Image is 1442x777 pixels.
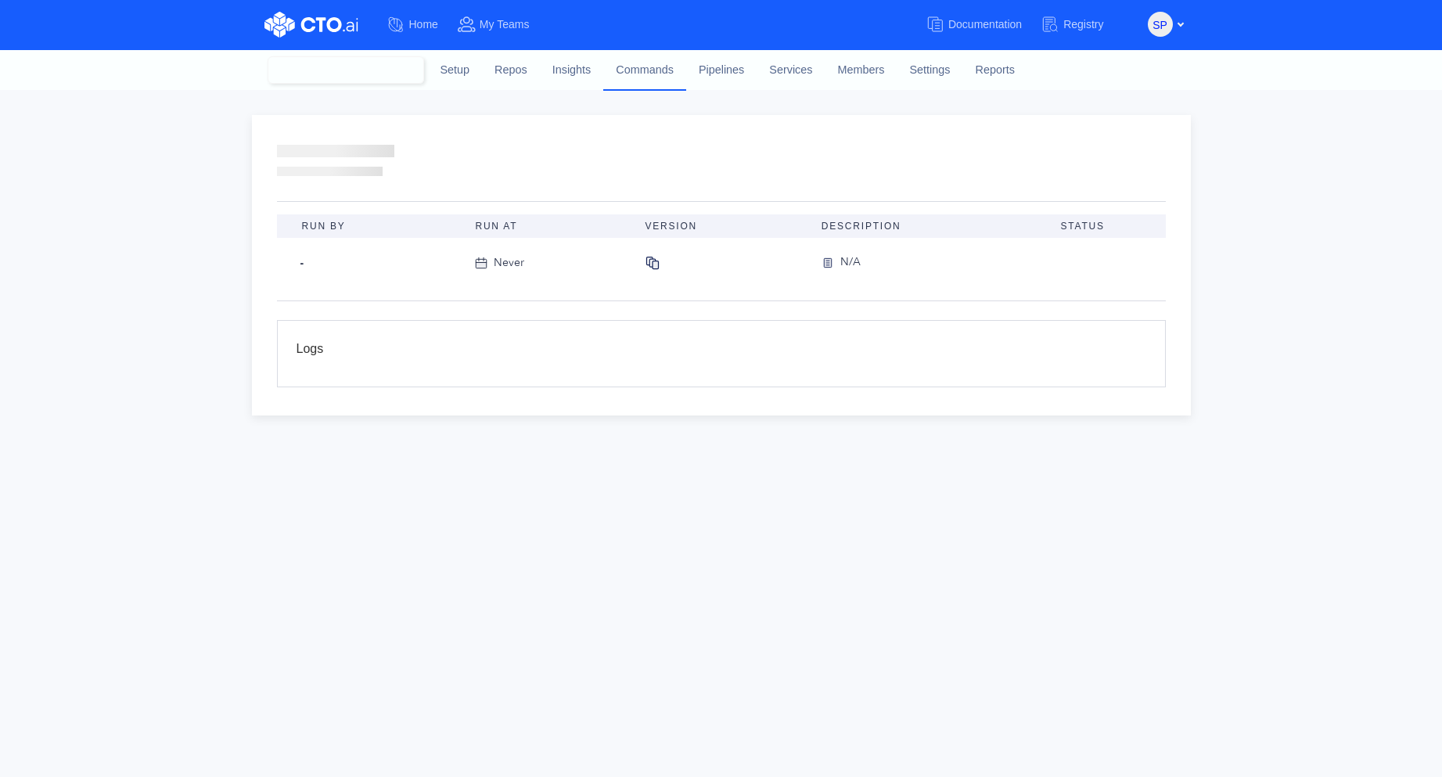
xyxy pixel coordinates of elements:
[428,49,483,92] a: Setup
[897,49,962,92] a: Settings
[480,18,530,31] span: My Teams
[264,12,358,38] img: CTO.ai Logo
[1153,13,1167,38] span: SP
[1148,12,1173,37] button: SP
[482,49,540,92] a: Repos
[277,238,463,288] td: -
[603,49,686,90] a: Commands
[926,10,1041,39] a: Documentation
[840,254,861,272] div: N/A
[948,18,1022,31] span: Documentation
[962,49,1027,92] a: Reports
[1041,10,1122,39] a: Registry
[409,18,438,31] span: Home
[632,214,808,238] th: Version
[494,254,524,272] div: Never
[457,10,548,39] a: My Teams
[825,49,897,92] a: Members
[757,49,825,92] a: Services
[822,254,840,272] img: version-icon
[277,214,463,238] th: Run By
[462,214,632,238] th: Run At
[1048,214,1166,238] th: Status
[297,340,1146,368] div: Logs
[1063,18,1103,31] span: Registry
[809,214,1048,238] th: Description
[540,49,604,92] a: Insights
[387,10,457,39] a: Home
[686,49,757,92] a: Pipelines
